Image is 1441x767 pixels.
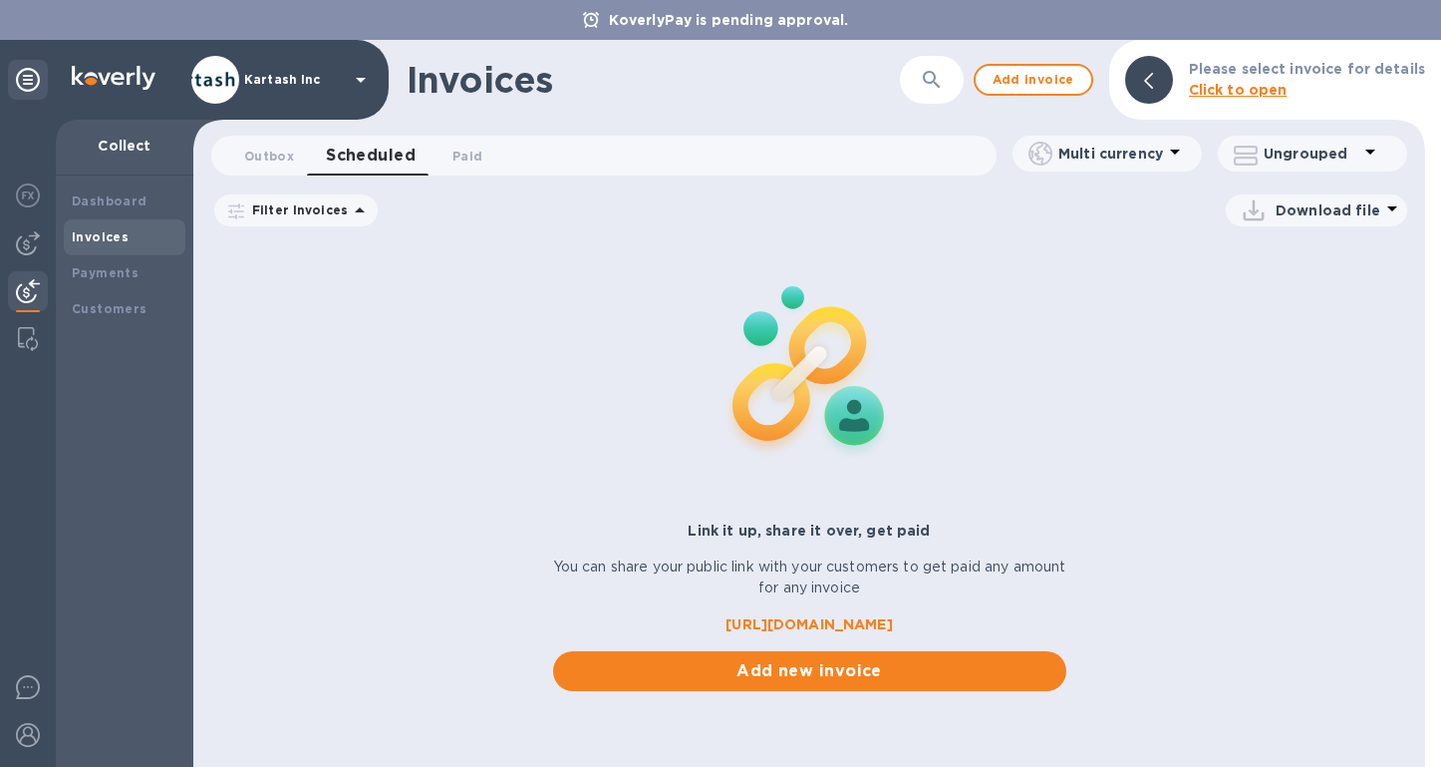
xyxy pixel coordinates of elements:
p: Collect [72,136,177,156]
span: Add invoice [992,68,1075,92]
div: Unpin categories [8,60,48,100]
span: Outbox [244,146,294,167]
b: Dashboard [72,193,147,208]
p: KoverlyPay is pending approval. [599,10,859,30]
span: Paid [452,146,482,167]
h1: Invoices [407,59,553,101]
button: Add new invoice [553,651,1066,691]
p: Download file [1276,200,1380,220]
a: [URL][DOMAIN_NAME] [553,614,1066,635]
p: Link it up, share it over, get paid [553,521,1066,541]
b: Please select invoice for details [1189,61,1425,77]
img: Foreign exchange [16,184,40,207]
p: Kartash Inc [244,73,344,87]
p: You can share your public link with your customers to get paid any amount for any invoice [553,557,1066,598]
p: Filter Invoices [244,201,348,218]
b: [URL][DOMAIN_NAME] [725,616,892,632]
img: Logo [72,66,155,90]
span: Scheduled [326,142,416,170]
button: Add invoice [974,64,1093,96]
p: Ungrouped [1264,144,1358,164]
b: Customers [72,301,147,316]
p: Multi currency [1058,144,1163,164]
b: Click to open [1189,82,1288,98]
span: Add new invoice [569,659,1050,683]
b: Invoices [72,229,129,244]
b: Payments [72,265,139,280]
